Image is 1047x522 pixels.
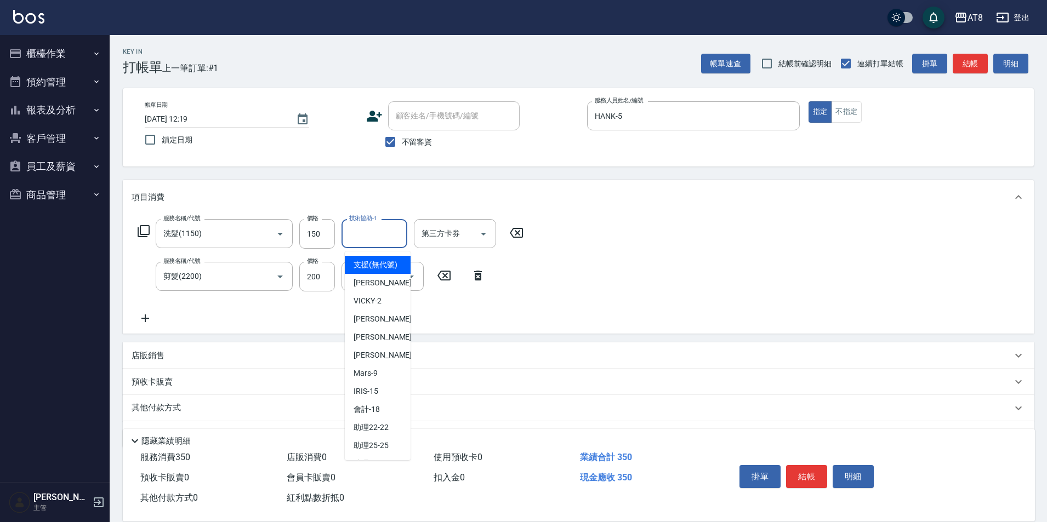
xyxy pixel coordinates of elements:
span: [PERSON_NAME] -5 [354,331,418,343]
span: [PERSON_NAME] -3 [354,313,418,325]
span: 上一筆訂單:#1 [162,61,219,75]
span: 紅利點數折抵 0 [287,492,344,503]
span: VICKY -2 [354,295,382,307]
p: 預收卡販賣 [132,376,173,388]
button: 掛單 [739,465,781,488]
p: 項目消費 [132,192,164,203]
p: 店販銷售 [132,350,164,362]
p: 主管 [33,503,89,513]
input: YYYY/MM/DD hh:mm [145,110,285,128]
button: Open [271,268,289,285]
span: 不留客資 [402,136,433,148]
h3: 打帳單 [123,60,162,75]
button: 明細 [993,54,1028,74]
button: 櫃檯作業 [4,39,105,68]
button: 不指定 [831,101,862,123]
span: [PERSON_NAME] -1 [354,277,418,289]
p: 隱藏業績明細 [141,435,191,447]
div: AT8 [968,11,983,25]
button: Open [475,225,492,243]
img: Logo [13,10,44,24]
button: save [923,7,944,28]
button: 結帳 [786,465,827,488]
span: Mars -9 [354,368,378,379]
span: 會計 -18 [354,404,380,415]
div: 備註及來源 [123,421,1034,448]
span: 連續打單結帳 [857,58,903,70]
span: [PERSON_NAME] -7 [354,349,418,361]
button: 預約管理 [4,68,105,96]
button: 指定 [809,101,832,123]
span: IRIS -15 [354,386,378,397]
div: 其他付款方式 [123,395,1034,421]
button: 報表及分析 [4,96,105,124]
span: 扣入金 0 [434,472,465,483]
label: 技術協助-1 [349,214,377,222]
span: 結帳前確認明細 [778,58,832,70]
span: 助理22 -22 [354,422,389,433]
button: Choose date, selected date is 2025-09-04 [289,106,316,133]
span: 其他付款方式 0 [140,492,198,503]
div: 店販銷售 [123,342,1034,369]
button: 帳單速查 [701,54,750,74]
p: 其他付款方式 [132,402,186,414]
label: 服務名稱/代號 [163,214,200,222]
label: 價格 [307,257,318,265]
img: Person [9,491,31,513]
span: 業績合計 350 [580,452,632,462]
span: 預收卡販賣 0 [140,472,189,483]
label: 服務人員姓名/編號 [595,96,643,105]
button: 明細 [833,465,874,488]
div: 項目消費 [123,180,1034,215]
label: 服務名稱/代號 [163,257,200,265]
span: 使用預收卡 0 [434,452,482,462]
button: 掛單 [912,54,947,74]
span: 鎖定日期 [162,134,192,146]
span: 服務消費 350 [140,452,190,462]
label: 價格 [307,214,318,222]
span: 助理28 -28 [354,458,389,469]
button: 客戶管理 [4,124,105,153]
button: 商品管理 [4,181,105,209]
span: 會員卡販賣 0 [287,472,335,483]
span: 現金應收 350 [580,472,632,483]
button: AT8 [950,7,987,29]
span: 店販消費 0 [287,452,327,462]
button: 結帳 [953,54,988,74]
button: Open [271,225,289,243]
h2: Key In [123,48,162,55]
span: 助理25 -25 [354,440,389,451]
h5: [PERSON_NAME] [33,492,89,503]
label: 帳單日期 [145,101,168,109]
button: 登出 [992,8,1034,28]
button: 員工及薪資 [4,152,105,181]
button: Open [402,268,420,285]
span: 支援 (無代號) [354,259,397,271]
div: 預收卡販賣 [123,369,1034,395]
